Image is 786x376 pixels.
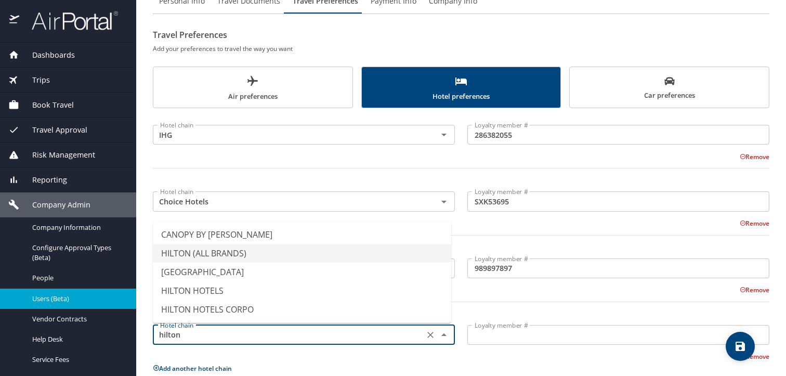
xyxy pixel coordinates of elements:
span: Configure Approval Types (Beta) [32,243,124,263]
span: Car preferences [576,76,763,101]
span: Reporting [19,174,67,186]
div: scrollable force tabs example [153,67,769,108]
span: Users (Beta) [32,294,124,304]
span: Hotel preferences [368,75,555,102]
span: Vendor Contracts [32,314,124,324]
span: People [32,273,124,283]
img: airportal-logo.png [20,10,118,31]
button: Add another hotel chain [153,364,232,373]
button: Remove [740,152,769,161]
span: Service Fees [32,355,124,365]
input: Select a hotel chain [156,128,421,141]
button: Remove [740,219,769,228]
h2: Travel Preferences [153,27,769,43]
span: Book Travel [19,99,74,111]
img: icon-airportal.png [9,10,20,31]
button: Clear [423,328,438,342]
span: Company Admin [19,199,90,211]
button: save [726,332,755,361]
span: Help Desk [32,334,124,344]
li: HILTON (ALL BRANDS) [153,244,451,263]
li: [GEOGRAPHIC_DATA] [153,263,451,281]
li: HILTON HOTELS [153,281,451,300]
li: CANOPY BY [PERSON_NAME] [153,225,451,244]
button: Open [437,127,451,142]
h6: Add your preferences to travel the way you want [153,43,769,54]
span: Risk Management [19,149,95,161]
li: HILTON HOTELS CORPO [153,300,451,319]
button: Remove [740,286,769,294]
button: Remove [740,352,769,361]
span: Trips [19,74,50,86]
input: Select a hotel chain [156,195,421,208]
span: Dashboards [19,49,75,61]
span: Air preferences [160,75,346,102]
input: Select a hotel chain [156,328,421,342]
button: Open [437,195,451,209]
button: Close [437,328,451,342]
span: Travel Approval [19,124,87,136]
span: Company Information [32,223,124,232]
